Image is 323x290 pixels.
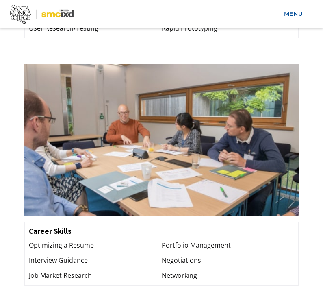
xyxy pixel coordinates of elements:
img: Santa Monica College - SMC IxD logo [10,4,74,23]
div: Portfolio Management [162,240,295,251]
div: Job Market Research [29,270,162,281]
div: User Research/Testing [29,23,162,34]
div: Rapid Prototyping [162,23,295,34]
div: Negotiations [162,255,295,266]
h3: Career Skills [29,227,295,236]
div: Optimizing a Resume [29,240,162,251]
a: menu [280,7,307,22]
div: Networking [162,270,295,281]
div: Interview Guidance [29,255,162,266]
